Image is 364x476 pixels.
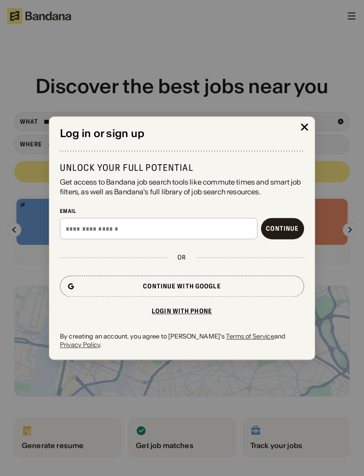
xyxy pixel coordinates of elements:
[60,177,304,197] div: Get access to Bandana job search tools like commute times and smart job filters, as well as Banda...
[60,333,304,349] div: By creating an account, you agree to [PERSON_NAME]'s and .
[178,254,186,262] div: or
[60,162,304,173] div: Unlock your full potential
[152,308,212,315] div: Login with phone
[60,208,304,215] div: Email
[60,341,100,349] a: Privacy Policy
[266,226,299,232] div: Continue
[60,127,304,140] div: Log in or sign up
[226,333,274,341] a: Terms of Service
[143,283,221,290] div: Continue with Google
